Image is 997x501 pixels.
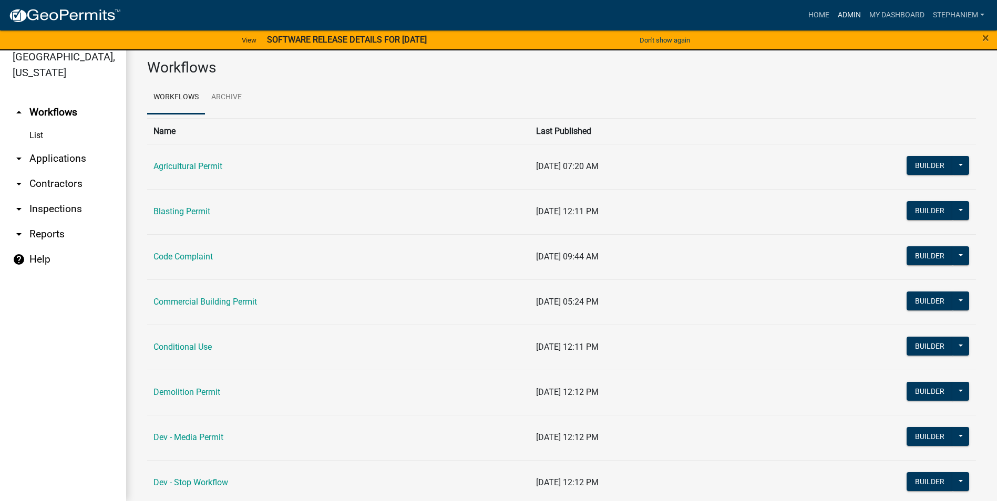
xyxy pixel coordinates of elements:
button: Builder [907,472,953,491]
button: Builder [907,337,953,356]
button: Builder [907,291,953,310]
a: StephanieM [929,5,989,25]
i: arrow_drop_down [13,203,25,215]
a: My Dashboard [865,5,929,25]
button: Builder [907,427,953,446]
a: Home [804,5,834,25]
a: Agricultural Permit [153,161,222,171]
span: [DATE] 12:12 PM [536,477,599,487]
a: Dev - Media Permit [153,432,223,442]
a: Demolition Permit [153,387,220,397]
span: [DATE] 12:11 PM [536,342,599,352]
i: arrow_drop_down [13,152,25,165]
span: [DATE] 12:12 PM [536,387,599,397]
a: Dev - Stop Workflow [153,477,228,487]
a: Code Complaint [153,252,213,262]
a: Admin [834,5,865,25]
i: arrow_drop_up [13,106,25,119]
th: Name [147,118,530,144]
span: [DATE] 05:24 PM [536,297,599,307]
span: [DATE] 09:44 AM [536,252,599,262]
button: Close [982,32,989,44]
a: Commercial Building Permit [153,297,257,307]
button: Builder [907,201,953,220]
a: Workflows [147,81,205,114]
button: Don't show again [635,32,694,49]
a: Archive [205,81,248,114]
i: help [13,253,25,266]
i: arrow_drop_down [13,228,25,241]
i: arrow_drop_down [13,178,25,190]
span: [DATE] 07:20 AM [536,161,599,171]
strong: SOFTWARE RELEASE DETAILS FOR [DATE] [267,35,427,45]
span: [DATE] 12:12 PM [536,432,599,442]
h3: Workflows [147,59,976,77]
a: Conditional Use [153,342,212,352]
a: Blasting Permit [153,206,210,216]
a: View [238,32,261,49]
span: × [982,30,989,45]
button: Builder [907,246,953,265]
button: Builder [907,156,953,175]
th: Last Published [530,118,848,144]
button: Builder [907,382,953,401]
span: [DATE] 12:11 PM [536,206,599,216]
